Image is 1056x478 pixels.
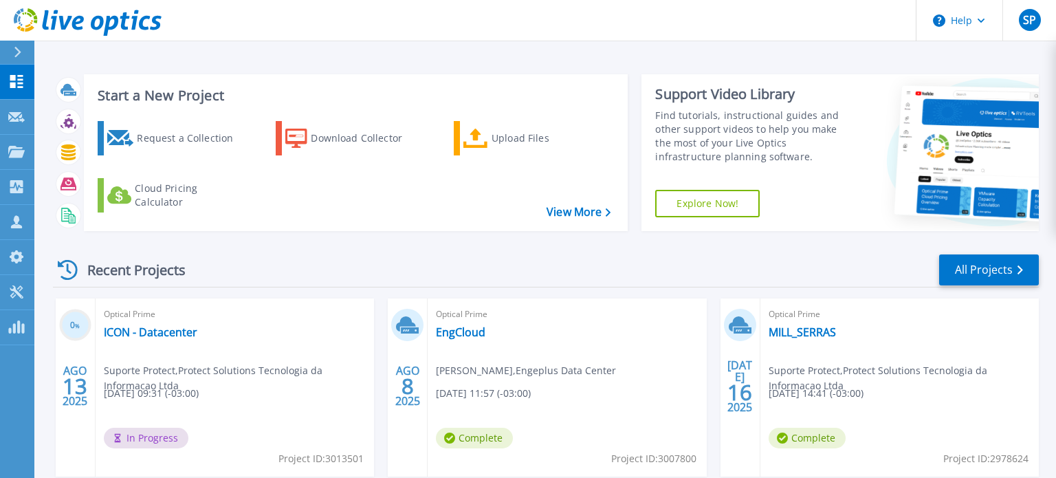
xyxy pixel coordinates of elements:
span: In Progress [104,428,188,448]
a: View More [547,206,610,219]
a: Upload Files [454,121,607,155]
span: [PERSON_NAME] , Engeplus Data Center [436,363,616,378]
span: [DATE] 14:41 (-03:00) [769,386,863,401]
span: 8 [401,380,414,392]
div: Upload Files [492,124,602,152]
a: Explore Now! [655,190,760,217]
div: [DATE] 2025 [727,361,753,411]
span: Optical Prime [104,307,366,322]
span: Complete [436,428,513,448]
span: Suporte Protect , Protect Solutions Tecnologia da Informacao Ltda [769,363,1039,393]
a: All Projects [939,254,1039,285]
span: 13 [63,380,87,392]
span: Suporte Protect , Protect Solutions Tecnologia da Informacao Ltda [104,363,374,393]
a: MILL_SERRAS [769,325,836,339]
span: Project ID: 3007800 [611,451,696,466]
div: Support Video Library [655,85,855,103]
span: Optical Prime [769,307,1031,322]
a: ICON - Datacenter [104,325,197,339]
span: Optical Prime [436,307,698,322]
span: [DATE] 09:31 (-03:00) [104,386,199,401]
div: AGO 2025 [395,361,421,411]
span: % [75,322,80,329]
span: SP [1023,14,1036,25]
a: Download Collector [276,121,429,155]
a: EngCloud [436,325,485,339]
div: Request a Collection [137,124,247,152]
div: Cloud Pricing Calculator [135,182,245,209]
div: Download Collector [311,124,421,152]
a: Request a Collection [98,121,251,155]
h3: 0 [59,318,91,334]
span: [DATE] 11:57 (-03:00) [436,386,531,401]
h3: Start a New Project [98,88,610,103]
span: Project ID: 3013501 [278,451,364,466]
div: AGO 2025 [62,361,88,411]
a: Cloud Pricing Calculator [98,178,251,213]
span: Complete [769,428,846,448]
span: Project ID: 2978624 [943,451,1028,466]
span: 16 [727,387,752,398]
div: Recent Projects [53,253,204,287]
div: Find tutorials, instructional guides and other support videos to help you make the most of your L... [655,109,855,164]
